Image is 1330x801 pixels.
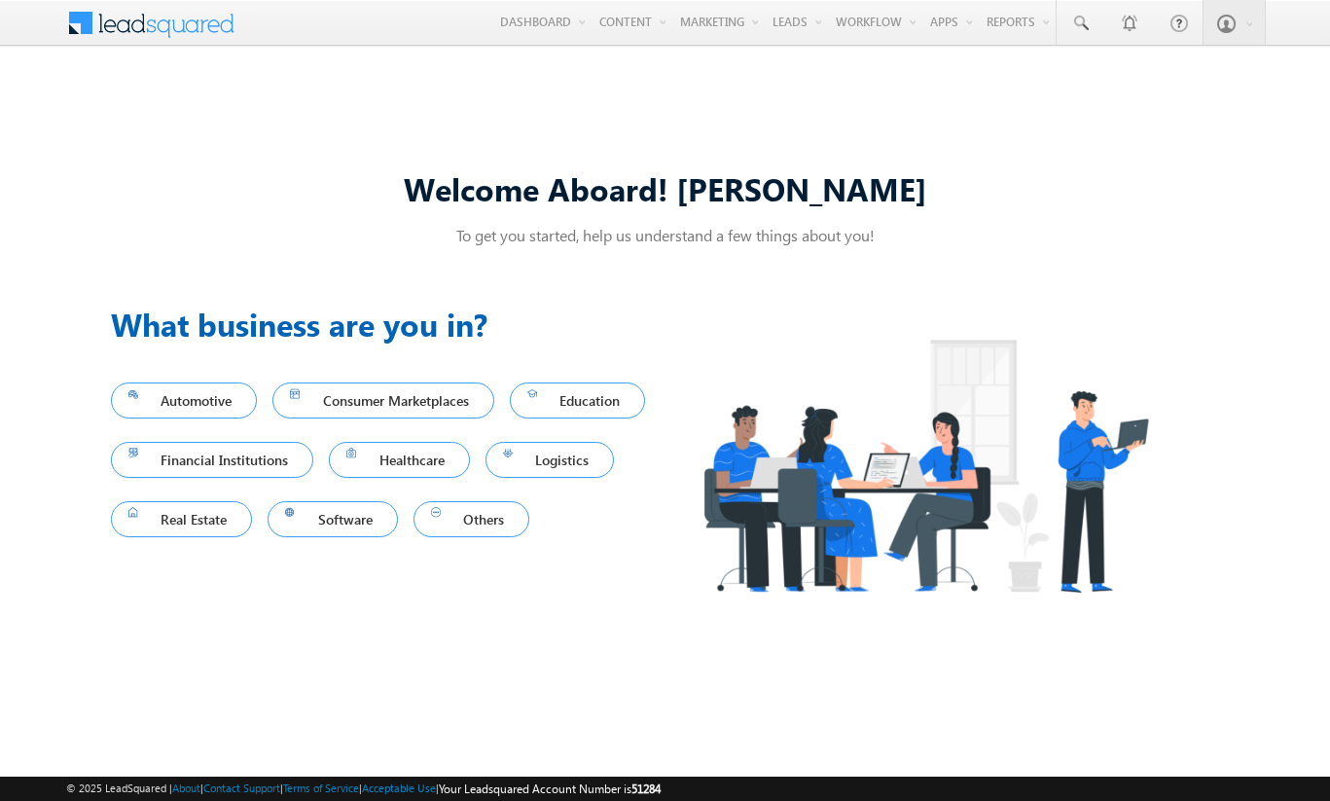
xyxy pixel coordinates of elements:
span: Real Estate [128,506,235,532]
span: Consumer Marketplaces [290,387,477,414]
span: Software [285,506,380,532]
span: Financial Institutions [128,447,297,473]
div: Welcome Aboard! [PERSON_NAME] [111,167,1220,209]
p: To get you started, help us understand a few things about you! [111,225,1220,245]
a: About [172,782,200,794]
span: Education [527,387,629,414]
a: Contact Support [203,782,280,794]
img: Industry.png [665,301,1185,631]
a: Terms of Service [283,782,359,794]
span: Healthcare [346,447,452,473]
span: Logistics [503,447,597,473]
a: Acceptable Use [362,782,436,794]
span: 51284 [631,782,661,796]
span: Automotive [128,387,240,414]
span: Your Leadsquared Account Number is [439,782,661,796]
span: Others [431,506,513,532]
h3: What business are you in? [111,301,665,347]
span: © 2025 LeadSquared | | | | | [66,780,661,798]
